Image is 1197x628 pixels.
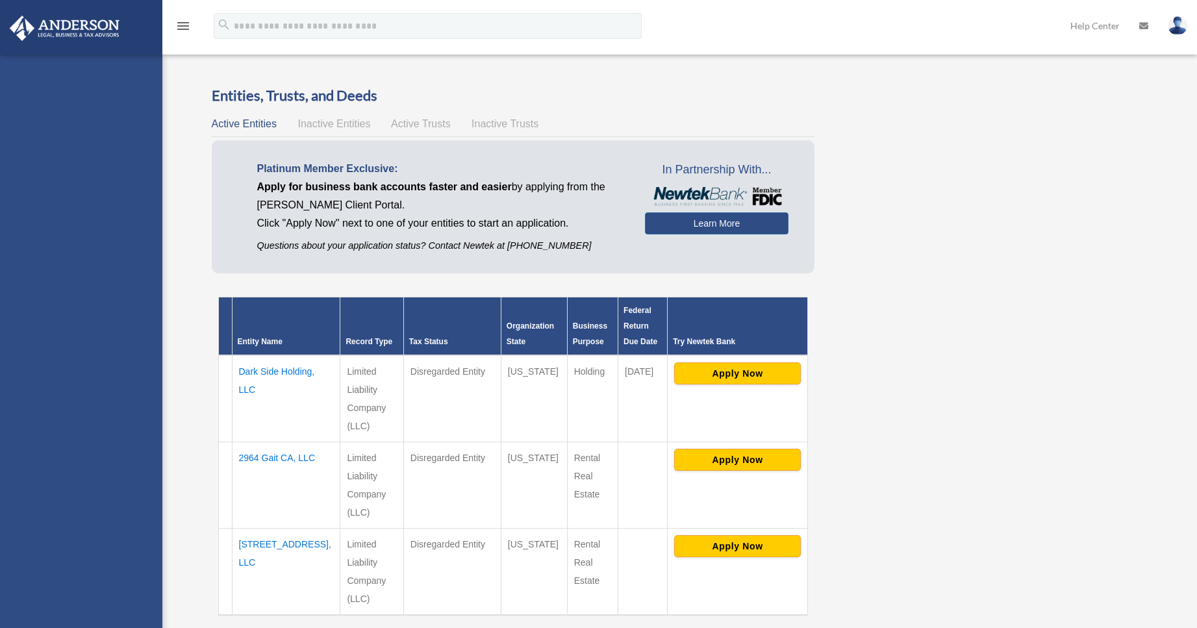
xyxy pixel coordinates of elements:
th: Business Purpose [567,297,618,356]
td: Disregarded Entity [403,442,501,529]
span: Inactive Entities [297,118,370,129]
i: search [217,18,231,32]
td: [US_STATE] [501,529,567,616]
td: [DATE] [618,355,668,442]
span: Inactive Trusts [472,118,538,129]
button: Apply Now [674,535,801,557]
span: In Partnership With... [645,160,788,181]
th: Organization State [501,297,567,356]
p: Questions about your application status? Contact Newtek at [PHONE_NUMBER] [257,238,625,254]
i: menu [175,18,191,34]
th: Entity Name [232,297,340,356]
td: Holding [567,355,618,442]
span: Apply for business bank accounts faster and easier [257,181,512,192]
td: Limited Liability Company (LLC) [340,442,403,529]
td: [US_STATE] [501,442,567,529]
td: Dark Side Holding, LLC [232,355,340,442]
th: Record Type [340,297,403,356]
td: Limited Liability Company (LLC) [340,529,403,616]
td: Disregarded Entity [403,529,501,616]
td: 2964 Gait CA, LLC [232,442,340,529]
button: Apply Now [674,362,801,384]
span: Active Entities [212,118,277,129]
p: Click "Apply Now" next to one of your entities to start an application. [257,214,625,232]
td: Disregarded Entity [403,355,501,442]
th: Federal Return Due Date [618,297,668,356]
td: Rental Real Estate [567,529,618,616]
a: Learn More [645,212,788,234]
th: Tax Status [403,297,501,356]
p: by applying from the [PERSON_NAME] Client Portal. [257,178,625,214]
img: User Pic [1168,16,1187,35]
img: NewtekBankLogoSM.png [651,187,782,207]
td: [US_STATE] [501,355,567,442]
div: Try Newtek Bank [673,334,802,349]
span: Active Trusts [391,118,451,129]
td: [STREET_ADDRESS], LLC [232,529,340,616]
td: Limited Liability Company (LLC) [340,355,403,442]
a: menu [175,23,191,34]
img: Anderson Advisors Platinum Portal [6,16,123,41]
p: Platinum Member Exclusive: [257,160,625,178]
button: Apply Now [674,449,801,471]
h3: Entities, Trusts, and Deeds [212,86,815,106]
td: Rental Real Estate [567,442,618,529]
